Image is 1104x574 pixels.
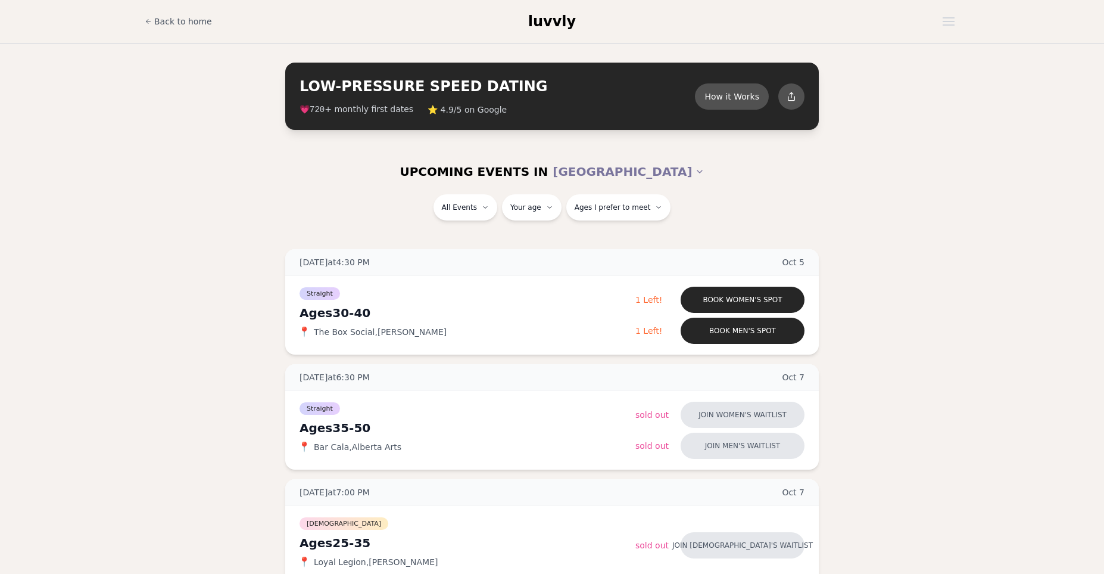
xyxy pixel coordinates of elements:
span: ⭐ 4.9/5 on Google [428,104,507,116]
span: Your age [510,203,541,212]
span: Oct 7 [782,371,804,383]
span: Straight [300,402,340,415]
span: Back to home [154,15,212,27]
span: Loyal Legion , [PERSON_NAME] [314,556,438,568]
button: All Events [434,194,497,221]
span: Oct 7 [782,486,804,498]
button: Book men's spot [681,318,804,344]
span: 1 Left! [635,295,662,305]
h2: LOW-PRESSURE SPEED DATING [300,77,695,96]
span: Straight [300,287,340,300]
button: [GEOGRAPHIC_DATA] [553,159,704,185]
span: 📍 [300,442,309,452]
span: 📍 [300,557,309,567]
button: Your age [502,194,562,221]
span: luvvly [528,13,576,30]
span: 1 Left! [635,326,662,336]
span: The Box Social , [PERSON_NAME] [314,326,447,338]
span: Oct 5 [782,256,804,268]
span: Sold Out [635,541,669,550]
span: All Events [442,203,477,212]
span: Sold Out [635,441,669,451]
div: Ages 30-40 [300,305,635,321]
button: Open menu [938,13,959,30]
span: [DEMOGRAPHIC_DATA] [300,517,388,530]
a: luvvly [528,12,576,31]
a: Back to home [145,10,212,33]
button: How it Works [695,83,769,110]
span: 720 [310,105,325,114]
button: Join men's waitlist [681,433,804,459]
span: UPCOMING EVENTS IN [400,163,548,180]
button: Join [DEMOGRAPHIC_DATA]'s waitlist [681,532,804,559]
span: 💗 + monthly first dates [300,103,413,116]
span: [DATE] at 4:30 PM [300,256,370,268]
span: Sold Out [635,410,669,420]
span: [DATE] at 7:00 PM [300,486,370,498]
div: Ages 35-50 [300,420,635,436]
span: 📍 [300,327,309,337]
button: Ages I prefer to meet [566,194,671,221]
button: Book women's spot [681,287,804,313]
span: Bar Cala , Alberta Arts [314,441,401,453]
span: [DATE] at 6:30 PM [300,371,370,383]
span: Ages I prefer to meet [575,203,651,212]
button: Join women's waitlist [681,402,804,428]
div: Ages 25-35 [300,535,635,551]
